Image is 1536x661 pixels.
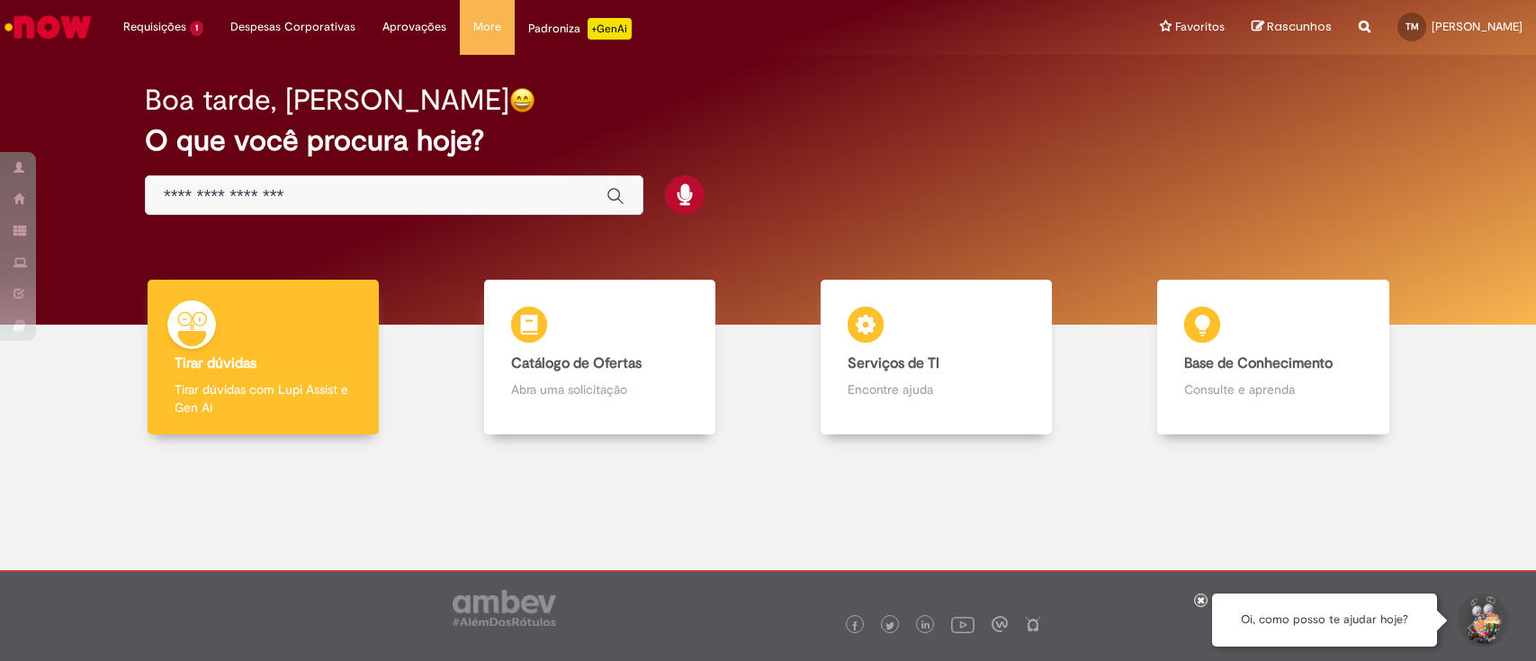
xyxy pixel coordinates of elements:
[588,18,632,40] p: +GenAi
[768,280,1105,435] a: Serviços de TI Encontre ajuda
[382,18,446,36] span: Aprovações
[1105,280,1442,435] a: Base de Conhecimento Consulte e aprenda
[175,354,256,372] b: Tirar dúvidas
[1252,19,1332,36] a: Rascunhos
[850,621,859,630] img: logo_footer_facebook.png
[145,125,1391,156] h2: O que você procura hoje?
[1184,354,1333,372] b: Base de Conhecimento
[885,621,894,630] img: logo_footer_twitter.png
[1184,380,1361,398] p: Consulte e aprenda
[1175,18,1225,36] span: Favoritos
[509,87,535,113] img: happy-face.png
[1212,594,1437,647] div: Oi, como posso te ajudar hoje?
[511,380,688,398] p: Abra uma solicitação
[190,21,203,36] span: 1
[992,616,1008,632] img: logo_footer_workplace.png
[1432,19,1523,34] span: [PERSON_NAME]
[528,18,632,40] div: Padroniza
[1455,594,1509,648] button: Iniciar Conversa de Suporte
[511,354,642,372] b: Catálogo de Ofertas
[848,380,1025,398] p: Encontre ajuda
[453,590,556,626] img: logo_footer_ambev_rotulo_gray.png
[848,354,939,372] b: Serviços de TI
[175,380,352,416] p: Tirar dúvidas com Lupi Assist e Gen Ai
[951,612,975,636] img: logo_footer_youtube.png
[921,621,930,631] img: logo_footer_linkedin.png
[94,280,431,435] a: Tirar dúvidas Tirar dúvidas com Lupi Assist e Gen Ai
[1267,18,1332,35] span: Rascunhos
[431,280,768,435] a: Catálogo de Ofertas Abra uma solicitação
[1025,616,1041,632] img: logo_footer_naosei.png
[1406,21,1419,32] span: TM
[123,18,186,36] span: Requisições
[473,18,501,36] span: More
[230,18,355,36] span: Despesas Corporativas
[2,9,94,45] img: ServiceNow
[145,85,509,116] h2: Boa tarde, [PERSON_NAME]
